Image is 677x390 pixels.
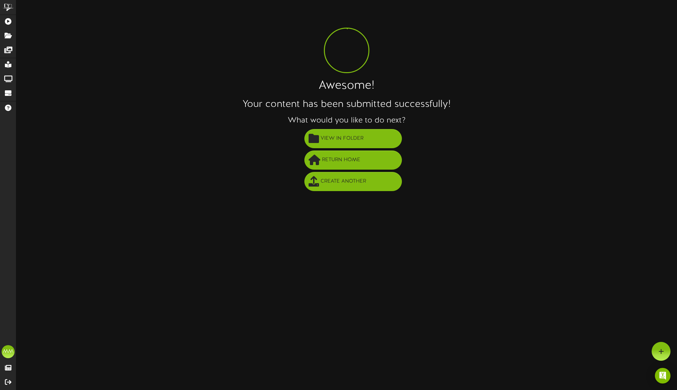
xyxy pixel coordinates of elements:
div: Open Intercom Messenger [655,368,670,383]
span: Return Home [320,155,362,165]
span: Create Another [319,176,368,187]
button: Return Home [304,150,402,170]
span: View in Folder [319,133,365,144]
h3: What would you like to do next? [16,116,677,125]
div: MM [2,345,15,358]
button: Create Another [304,172,402,191]
button: View in Folder [304,129,402,148]
h1: Awesome! [16,80,677,93]
h2: Your content has been submitted successfully! [16,99,677,110]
